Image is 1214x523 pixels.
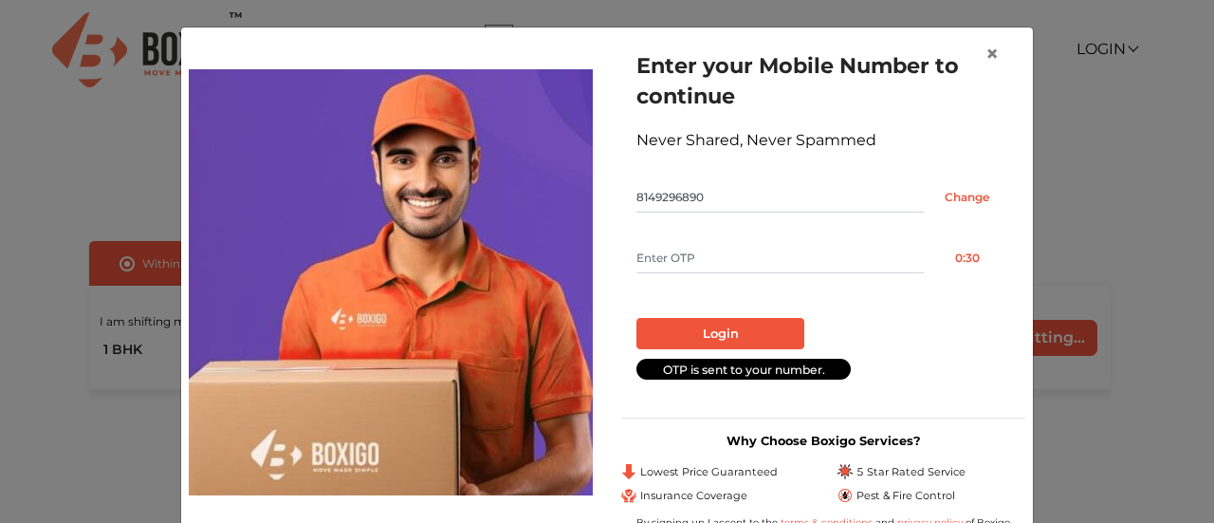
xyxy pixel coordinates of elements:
[924,182,1010,213] input: Change
[636,50,1010,111] h1: Enter your Mobile Number to continue
[970,28,1014,81] button: Close
[856,464,966,480] span: 5 Star Rated Service
[189,69,593,495] img: relocation-img
[924,243,1010,273] button: 0:30
[636,318,804,350] button: Login
[640,488,747,504] span: Insurance Coverage
[985,40,999,67] span: ×
[636,182,924,213] input: Mobile No
[636,359,851,381] div: OTP is sent to your number.
[636,243,924,273] input: Enter OTP
[856,488,955,504] span: Pest & Fire Control
[640,464,778,480] span: Lowest Price Guaranteed
[636,129,1010,152] div: Never Shared, Never Spammed
[621,434,1025,448] h3: Why Choose Boxigo Services?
